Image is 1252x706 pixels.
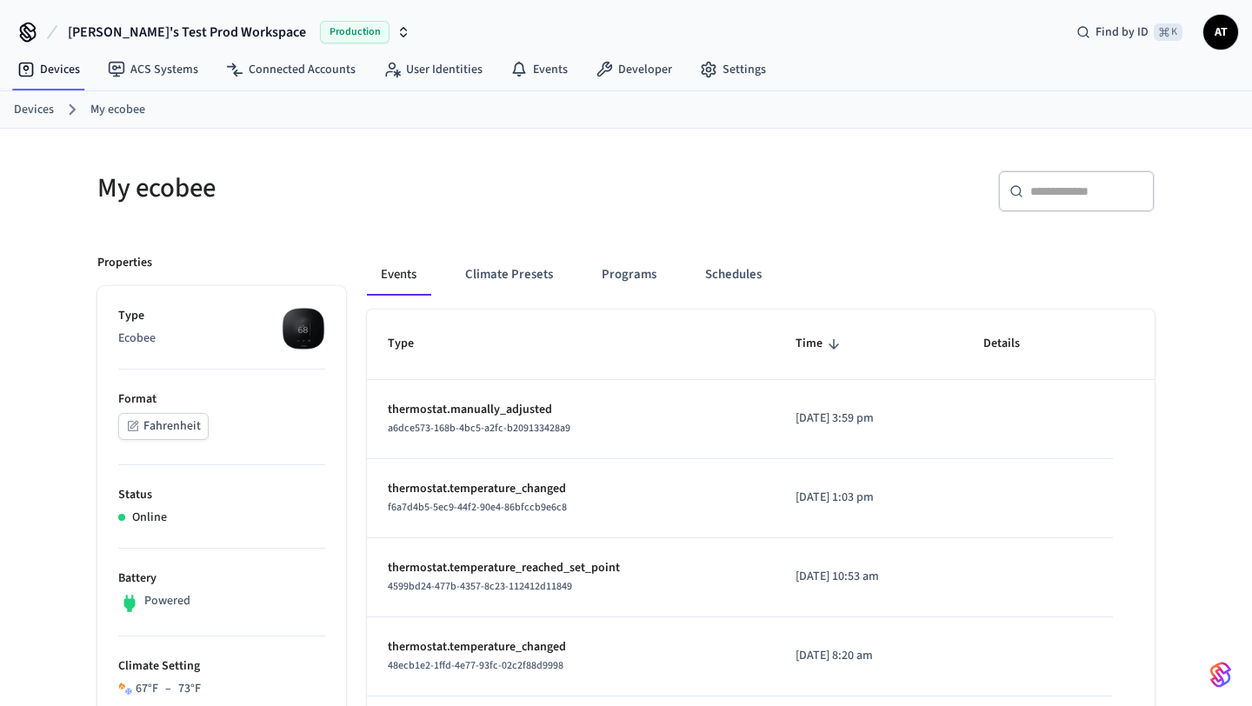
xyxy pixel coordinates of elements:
[983,330,1042,357] span: Details
[1154,23,1182,41] span: ⌘ K
[388,579,572,594] span: 4599bd24-477b-4357-8c23-112412d11849
[796,568,942,586] p: [DATE] 10:53 am
[118,657,325,676] p: Climate Setting
[388,559,754,577] p: thermostat.temperature_reached_set_point
[388,638,754,656] p: thermostat.temperature_changed
[691,254,776,296] button: Schedules
[14,101,54,119] a: Devices
[97,170,616,206] h5: My ecobee
[796,489,942,507] p: [DATE] 1:03 pm
[388,330,436,357] span: Type
[118,390,325,409] p: Format
[118,569,325,588] p: Battery
[3,54,94,85] a: Devices
[388,480,754,498] p: thermostat.temperature_changed
[118,307,325,325] p: Type
[451,254,567,296] button: Climate Presets
[367,254,430,296] button: Events
[496,54,582,85] a: Events
[97,254,152,272] p: Properties
[144,592,190,610] p: Powered
[132,509,167,527] p: Online
[118,330,325,348] p: Ecobee
[118,682,132,696] img: Heat Cool
[1062,17,1196,48] div: Find by ID⌘ K
[68,22,306,43] span: [PERSON_NAME]'s Test Prod Workspace
[388,500,567,515] span: f6a7d4b5-5ec9-44f2-90e4-86bfccb9e6c8
[282,307,325,350] img: ecobee_lite_3
[582,54,686,85] a: Developer
[94,54,212,85] a: ACS Systems
[1205,17,1236,48] span: AT
[90,101,145,119] a: My ecobee
[388,401,754,419] p: thermostat.manually_adjusted
[118,486,325,504] p: Status
[796,330,845,357] span: Time
[388,658,563,673] span: 48ecb1e2-1ffd-4e77-93fc-02c2f88d9998
[1210,661,1231,689] img: SeamLogoGradient.69752ec5.svg
[1203,15,1238,50] button: AT
[1095,23,1149,41] span: Find by ID
[588,254,670,296] button: Programs
[136,680,201,698] div: 67 °F 73 °F
[212,54,370,85] a: Connected Accounts
[796,647,942,665] p: [DATE] 8:20 am
[796,410,942,428] p: [DATE] 3:59 pm
[320,21,390,43] span: Production
[165,680,171,698] span: –
[118,413,209,440] button: Fahrenheit
[388,421,570,436] span: a6dce573-168b-4bc5-a2fc-b209133428a9
[370,54,496,85] a: User Identities
[686,54,780,85] a: Settings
